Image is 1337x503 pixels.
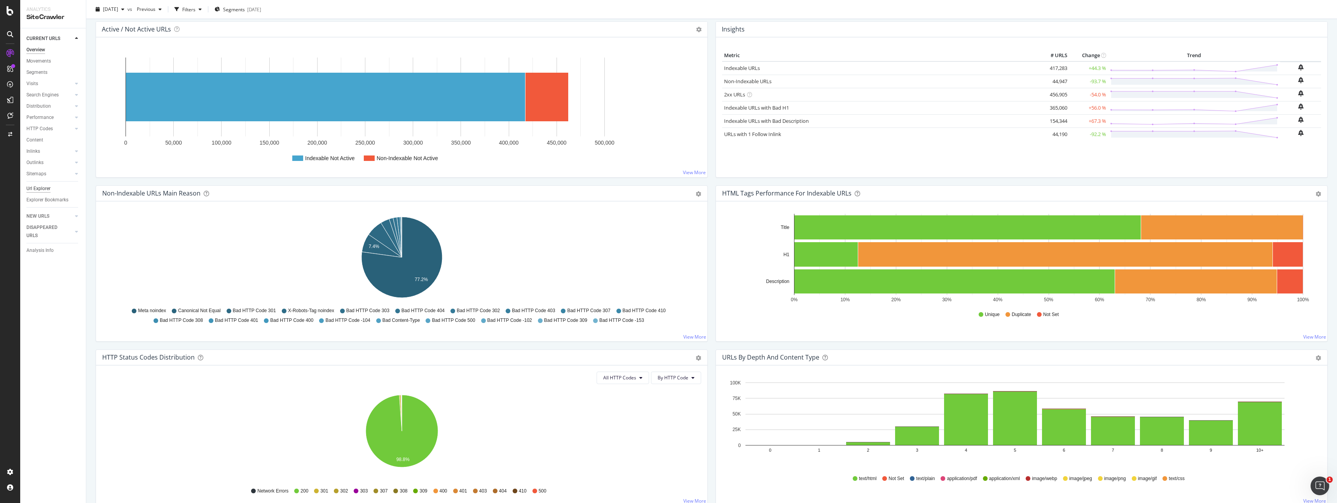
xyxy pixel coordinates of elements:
span: Bad HTTP Code 307 [567,307,610,314]
text: 0 [769,448,771,452]
td: 44,190 [1038,127,1069,141]
div: HTTP Status Codes Distribution [102,353,195,361]
a: Performance [26,114,73,122]
button: By HTTP Code [651,372,701,384]
td: 365,060 [1038,101,1069,114]
text: 100% [1297,297,1309,302]
span: application/pdf [947,475,977,482]
span: Bad HTTP Code -153 [599,317,644,324]
span: image/jpeg [1069,475,1092,482]
span: 404 [499,488,507,494]
div: Overview [26,46,45,54]
span: Bad HTTP Code 403 [512,307,555,314]
a: View More [683,334,706,340]
div: A chart. [102,214,701,304]
span: image/png [1104,475,1126,482]
button: Filters [171,3,205,16]
a: Distribution [26,102,73,110]
a: URLs with 1 Follow Inlink [724,131,781,138]
span: Not Set [888,475,904,482]
div: Performance [26,114,54,122]
div: Non-Indexable URLs Main Reason [102,189,201,197]
text: 70% [1146,297,1155,302]
span: Bad HTTP Code -102 [487,317,532,324]
text: 2 [867,448,869,452]
span: 303 [360,488,368,494]
div: A chart. [722,214,1321,304]
text: 25K [733,427,741,432]
td: 44,947 [1038,75,1069,88]
text: 1 [818,448,820,452]
button: All HTTP Codes [597,372,649,384]
text: 350,000 [451,140,471,146]
svg: A chart. [102,390,701,480]
div: gear [696,191,701,197]
div: SiteCrawler [26,13,80,22]
h4: Insights [722,24,745,35]
div: bell-plus [1298,64,1304,70]
span: 307 [380,488,387,494]
text: 10+ [1256,448,1264,452]
a: 2xx URLs [724,91,745,98]
div: bell-plus [1298,103,1304,110]
text: 250,000 [355,140,375,146]
span: Unique [985,311,1000,318]
a: Indexable URLs with Bad Description [724,117,809,124]
span: Bad HTTP Code 401 [215,317,258,324]
span: vs [127,6,134,12]
text: 50,000 [165,140,182,146]
iframe: Intercom live chat [1311,477,1329,495]
a: Outlinks [26,159,73,167]
text: 500,000 [595,140,614,146]
div: DISAPPEARED URLS [26,224,66,240]
text: 8 [1161,448,1163,452]
text: 10% [840,297,850,302]
span: 2025 Aug. 31st [103,6,118,12]
span: Duplicate [1012,311,1031,318]
svg: A chart. [102,50,701,171]
td: +44.3 % [1069,61,1108,75]
text: 75K [733,396,741,401]
text: 200,000 [307,140,327,146]
text: H1 [784,252,790,257]
a: Url Explorer [26,185,80,193]
div: URLs by Depth and Content Type [722,353,819,361]
div: Url Explorer [26,185,51,193]
text: 400,000 [499,140,519,146]
div: HTTP Codes [26,125,53,133]
text: 450,000 [547,140,567,146]
a: DISAPPEARED URLS [26,224,73,240]
a: CURRENT URLS [26,35,73,43]
span: Bad HTTP Code 500 [432,317,475,324]
span: Bad HTTP Code -104 [325,317,370,324]
div: Distribution [26,102,51,110]
a: Analysis Info [26,246,80,255]
text: Title [781,225,790,230]
span: Bad HTTP Code 410 [623,307,666,314]
a: Explorer Bookmarks [26,196,80,204]
span: X-Robots-Tag noindex [288,307,334,314]
a: Overview [26,46,80,54]
span: text/plain [916,475,935,482]
span: 400 [440,488,447,494]
text: 80% [1197,297,1206,302]
th: Trend [1108,50,1280,61]
svg: A chart. [722,378,1321,468]
div: HTML Tags Performance for Indexable URLs [722,189,852,197]
text: 0% [791,297,798,302]
button: Segments[DATE] [211,3,264,16]
text: 0 [738,443,741,448]
text: 150,000 [260,140,279,146]
div: gear [696,355,701,361]
td: 417,283 [1038,61,1069,75]
div: CURRENT URLS [26,35,60,43]
text: 50% [1044,297,1053,302]
div: Inlinks [26,147,40,155]
div: Analysis Info [26,246,54,255]
span: text/css [1169,475,1185,482]
text: 40% [993,297,1002,302]
span: 302 [340,488,348,494]
span: Bad HTTP Code 400 [270,317,313,324]
span: Bad Content-Type [382,317,420,324]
